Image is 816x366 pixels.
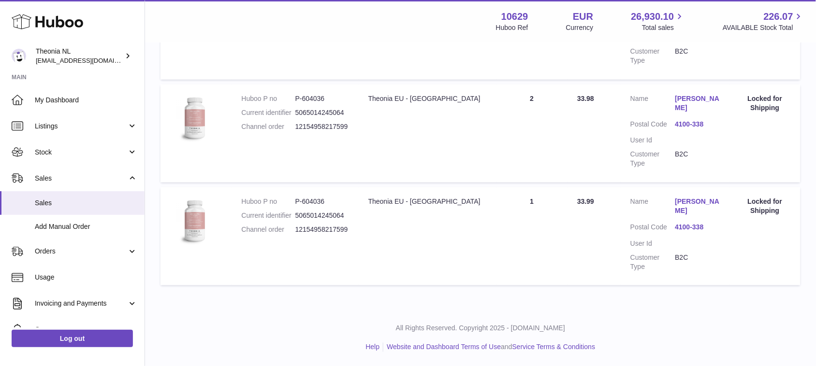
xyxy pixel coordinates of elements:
[577,197,594,205] span: 33.99
[764,10,793,23] span: 226.07
[242,122,295,131] dt: Channel order
[295,211,349,220] dd: 5065014245064
[675,150,720,168] dd: B2C
[12,330,133,347] a: Log out
[630,197,675,218] dt: Name
[35,299,127,308] span: Invoicing and Payments
[295,197,349,206] dd: P-604036
[630,120,675,131] dt: Postal Code
[35,122,127,131] span: Listings
[368,197,487,206] div: Theonia EU - [GEOGRAPHIC_DATA]
[170,197,219,245] img: 106291725893222.jpg
[630,253,675,271] dt: Customer Type
[387,343,501,351] a: Website and Dashboard Terms of Use
[512,343,596,351] a: Service Terms & Conditions
[295,225,349,234] dd: 12154958217599
[35,222,137,231] span: Add Manual Order
[496,187,568,285] td: 1
[295,94,349,103] dd: P-604036
[368,94,487,103] div: Theonia EU - [GEOGRAPHIC_DATA]
[242,197,295,206] dt: Huboo P no
[36,56,142,64] span: [EMAIL_ADDRESS][DOMAIN_NAME]
[35,325,137,334] span: Cases
[242,94,295,103] dt: Huboo P no
[35,247,127,256] span: Orders
[675,197,720,215] a: [PERSON_NAME]
[642,23,685,32] span: Total sales
[675,47,720,65] dd: B2C
[35,174,127,183] span: Sales
[723,10,804,32] a: 226.07 AVAILABLE Stock Total
[739,94,791,113] div: Locked for Shipping
[723,23,804,32] span: AVAILABLE Stock Total
[573,10,593,23] strong: EUR
[36,47,123,65] div: Theonia NL
[35,273,137,282] span: Usage
[630,136,675,145] dt: User Id
[35,148,127,157] span: Stock
[566,23,594,32] div: Currency
[577,95,594,102] span: 33.98
[242,108,295,117] dt: Current identifier
[631,10,685,32] a: 26,930.10 Total sales
[242,211,295,220] dt: Current identifier
[496,84,568,183] td: 2
[295,122,349,131] dd: 12154958217599
[630,94,675,115] dt: Name
[35,96,137,105] span: My Dashboard
[501,10,528,23] strong: 10629
[630,150,675,168] dt: Customer Type
[12,49,26,63] img: info@wholesomegoods.eu
[242,225,295,234] dt: Channel order
[675,120,720,129] a: 4100-338
[35,198,137,208] span: Sales
[631,10,674,23] span: 26,930.10
[739,197,791,215] div: Locked for Shipping
[630,47,675,65] dt: Customer Type
[630,239,675,248] dt: User Id
[366,343,380,351] a: Help
[675,223,720,232] a: 4100-338
[153,324,808,333] p: All Rights Reserved. Copyright 2025 - [DOMAIN_NAME]
[496,23,528,32] div: Huboo Ref
[675,253,720,271] dd: B2C
[630,223,675,234] dt: Postal Code
[675,94,720,113] a: [PERSON_NAME]
[170,94,219,142] img: 106291725893222.jpg
[383,343,595,352] li: and
[295,108,349,117] dd: 5065014245064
